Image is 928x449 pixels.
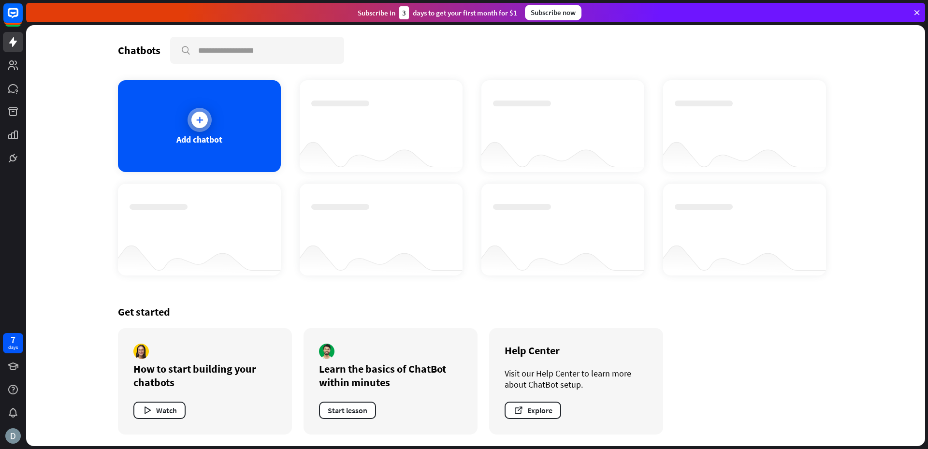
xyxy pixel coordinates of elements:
[8,344,18,351] div: days
[399,6,409,19] div: 3
[525,5,581,20] div: Subscribe now
[8,4,37,33] button: Open LiveChat chat widget
[118,305,833,319] div: Get started
[133,402,186,419] button: Watch
[133,362,276,389] div: How to start building your chatbots
[505,344,648,357] div: Help Center
[319,362,462,389] div: Learn the basics of ChatBot within minutes
[505,368,648,390] div: Visit our Help Center to learn more about ChatBot setup.
[133,344,149,359] img: author
[118,43,160,57] div: Chatbots
[11,335,15,344] div: 7
[3,333,23,353] a: 7 days
[358,6,517,19] div: Subscribe in days to get your first month for $1
[319,344,334,359] img: author
[319,402,376,419] button: Start lesson
[176,134,222,145] div: Add chatbot
[505,402,561,419] button: Explore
